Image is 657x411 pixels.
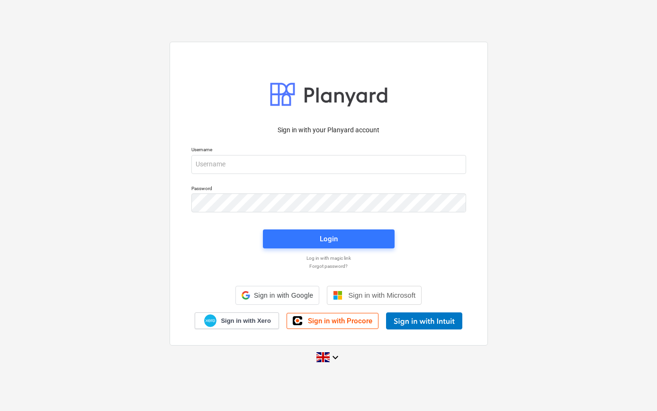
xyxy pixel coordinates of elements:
[308,317,372,325] span: Sign in with Procore
[191,185,466,193] p: Password
[204,314,216,327] img: Xero logo
[221,317,270,325] span: Sign in with Xero
[191,125,466,135] p: Sign in with your Planyard account
[187,263,471,269] a: Forgot password?
[235,286,319,305] div: Sign in with Google
[320,233,338,245] div: Login
[254,292,313,299] span: Sign in with Google
[187,255,471,261] a: Log in with magic link
[195,312,279,329] a: Sign in with Xero
[191,146,466,155] p: Username
[333,291,342,300] img: Microsoft logo
[287,313,378,329] a: Sign in with Procore
[191,155,466,174] input: Username
[263,229,395,248] button: Login
[348,291,415,299] span: Sign in with Microsoft
[330,352,341,363] i: keyboard_arrow_down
